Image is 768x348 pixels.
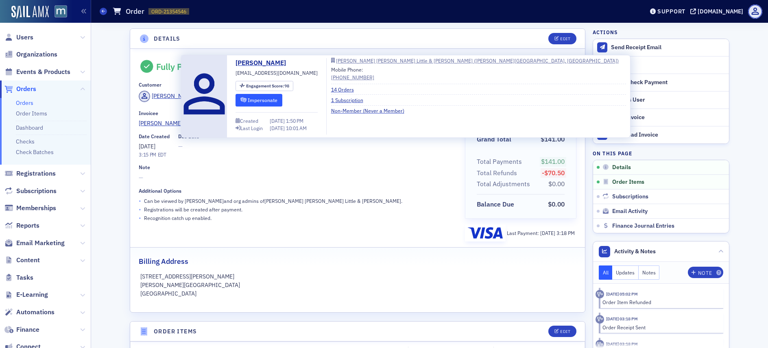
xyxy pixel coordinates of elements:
[270,125,286,131] span: [DATE]
[16,308,55,317] span: Automations
[236,58,292,68] a: [PERSON_NAME]
[612,265,639,280] button: Updates
[4,85,36,94] a: Orders
[4,67,70,76] a: Events & Products
[596,290,604,298] div: Activity
[16,124,43,131] a: Dashboard
[606,291,638,297] time: 10/7/2025 05:02 PM
[611,61,725,69] div: Refund
[246,84,290,88] div: 98
[4,256,40,265] a: Content
[16,239,65,248] span: Email Marketing
[126,7,144,16] h1: Order
[151,8,186,15] span: ORD-21354546
[548,326,576,337] button: Edit
[657,8,685,15] div: Support
[139,82,161,88] div: Customer
[16,290,48,299] span: E-Learning
[139,151,156,158] time: 3:15 PM
[611,114,725,121] div: Print Invoice
[140,272,575,281] p: [STREET_ADDRESS][PERSON_NAME]
[139,256,188,267] h2: Billing Address
[286,125,307,131] span: 10:01 AM
[4,50,57,59] a: Organizations
[139,119,292,128] span: Grandizio Wilkins Little & Matthews
[548,200,565,208] span: $0.00
[236,69,318,76] span: [EMAIL_ADDRESS][DOMAIN_NAME]
[560,329,570,334] div: Edit
[331,58,626,63] a: [PERSON_NAME] [PERSON_NAME] Little & [PERSON_NAME] ([PERSON_NAME][GEOGRAPHIC_DATA], [GEOGRAPHIC_D...
[698,271,712,275] div: Note
[16,99,33,107] a: Orders
[4,325,39,334] a: Finance
[612,178,644,186] span: Order Items
[16,50,57,59] span: Organizations
[4,308,55,317] a: Automations
[612,222,674,230] span: Finance Journal Entries
[507,229,575,237] div: Last Payment:
[596,315,604,324] div: Activity
[639,265,660,280] button: Notes
[331,74,374,81] div: [PHONE_NUMBER]
[593,39,729,56] button: Send Receipt Email
[611,131,725,139] div: Download Invoice
[11,6,49,19] img: SailAMX
[286,117,303,124] span: 1:50 PM
[16,204,56,213] span: Memberships
[548,180,565,188] span: $0.00
[55,5,67,18] img: SailAMX
[16,169,56,178] span: Registrations
[593,91,729,109] button: View as User
[690,9,746,14] button: [DOMAIN_NAME]
[16,110,47,117] a: Order Items
[477,168,517,178] div: Total Refunds
[593,109,729,126] a: Print Invoice
[612,193,648,200] span: Subscriptions
[270,117,286,124] span: [DATE]
[477,157,525,167] span: Total Payments
[541,157,565,165] span: $141.00
[593,28,618,36] h4: Actions
[331,66,374,81] div: Mobile Phone:
[556,230,575,236] span: 3:18 PM
[688,267,723,278] button: Note
[144,206,242,213] p: Registrations will be created after payment.
[4,204,56,213] a: Memberships
[612,208,648,215] span: Email Activity
[140,281,575,289] p: [PERSON_NAME][GEOGRAPHIC_DATA]
[154,327,197,336] h4: Order Items
[593,56,729,74] button: Refund
[477,200,517,209] span: Balance Due
[331,86,360,93] a: 14 Orders
[612,164,631,171] span: Details
[144,197,402,204] p: Can be viewed by [PERSON_NAME] and org admins of [PERSON_NAME] [PERSON_NAME] Little & [PERSON_NAM...
[4,290,48,299] a: E-Learning
[139,188,181,194] div: Additional Options
[139,214,141,222] span: •
[144,214,212,222] p: Recognition catch up enabled.
[240,126,263,130] div: Last Login
[331,107,410,114] a: Non-Member (Never a Member)
[156,151,166,158] span: EDT
[139,197,141,205] span: •
[16,85,36,94] span: Orders
[178,133,199,139] div: Due Date
[477,135,511,144] div: Grand Total
[16,273,33,282] span: Tasks
[4,221,39,230] a: Reports
[139,164,150,170] div: Note
[16,33,33,42] span: Users
[156,61,195,72] div: Fully Paid
[139,205,141,214] span: •
[139,143,155,150] span: [DATE]
[4,239,65,248] a: Email Marketing
[16,138,35,145] a: Checks
[4,33,33,42] a: Users
[540,230,556,236] span: [DATE]
[560,37,570,41] div: Edit
[477,179,530,189] div: Total Adjustments
[139,119,453,128] a: [PERSON_NAME] [PERSON_NAME] Little & [PERSON_NAME]
[593,150,729,157] h4: On this page
[16,256,40,265] span: Content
